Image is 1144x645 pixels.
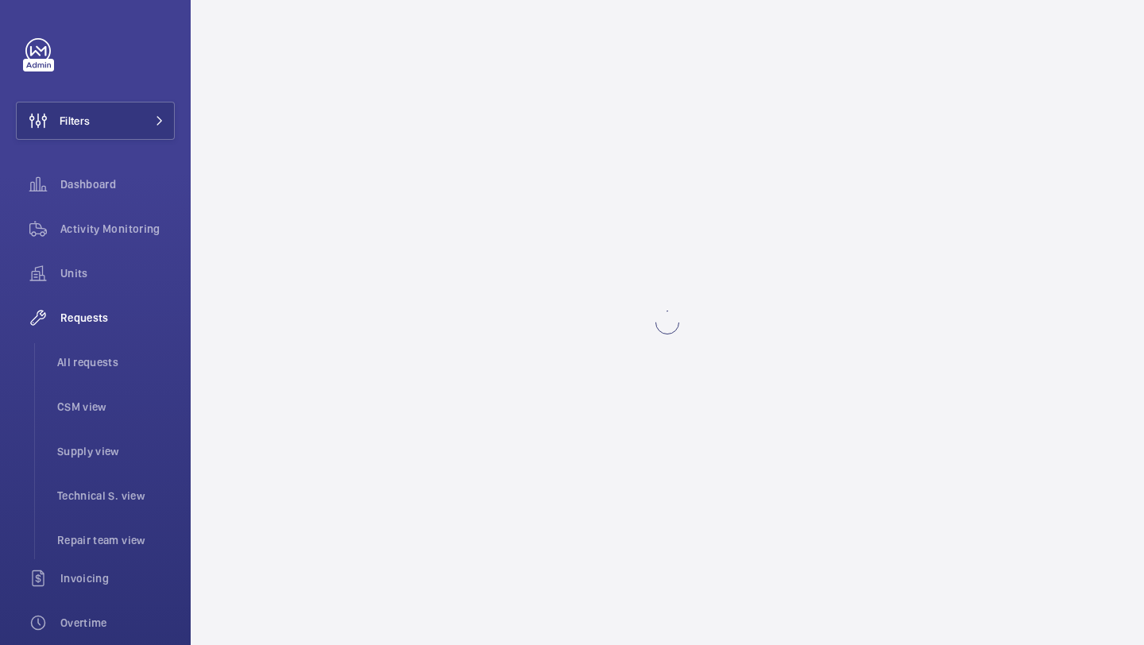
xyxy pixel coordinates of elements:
[60,310,175,326] span: Requests
[57,399,175,415] span: CSM view
[57,488,175,504] span: Technical S. view
[60,221,175,237] span: Activity Monitoring
[57,443,175,459] span: Supply view
[60,615,175,631] span: Overtime
[57,354,175,370] span: All requests
[60,113,90,129] span: Filters
[60,570,175,586] span: Invoicing
[57,532,175,548] span: Repair team view
[16,102,175,140] button: Filters
[60,265,175,281] span: Units
[60,176,175,192] span: Dashboard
